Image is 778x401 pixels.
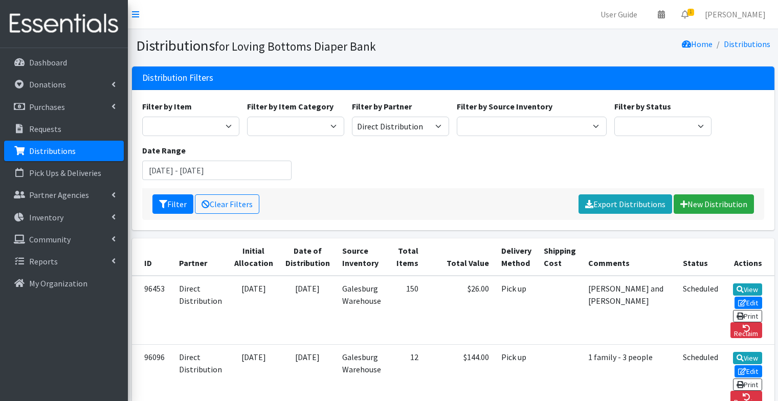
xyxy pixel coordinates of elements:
p: Dashboard [29,57,67,68]
a: Partner Agencies [4,185,124,205]
th: Total Value [425,238,495,276]
td: Galesburg Warehouse [336,276,387,345]
a: Requests [4,119,124,139]
h1: Distributions [136,37,450,55]
button: Filter [152,194,193,214]
a: Donations [4,74,124,95]
td: [DATE] [279,276,336,345]
small: for Loving Bottoms Diaper Bank [215,39,376,54]
td: 96453 [132,276,173,345]
td: 150 [387,276,425,345]
th: Total Items [387,238,425,276]
a: [PERSON_NAME] [697,4,774,25]
p: Distributions [29,146,76,156]
td: [DATE] [228,276,279,345]
th: Date of Distribution [279,238,336,276]
th: Source Inventory [336,238,387,276]
td: Pick up [495,276,538,345]
label: Filter by Status [614,100,671,113]
td: $26.00 [425,276,495,345]
p: Inventory [29,212,63,222]
p: Purchases [29,102,65,112]
th: Partner [173,238,228,276]
p: Reports [29,256,58,266]
a: Edit [735,297,762,309]
td: Scheduled [677,276,724,345]
a: Pick Ups & Deliveries [4,163,124,183]
th: Delivery Method [495,238,538,276]
a: Distributions [724,39,770,49]
p: Donations [29,79,66,90]
label: Filter by Item Category [247,100,334,113]
a: View [733,352,762,364]
a: Dashboard [4,52,124,73]
a: New Distribution [674,194,754,214]
a: Distributions [4,141,124,161]
td: [PERSON_NAME] and [PERSON_NAME] [582,276,677,345]
a: Export Distributions [579,194,672,214]
a: Print [733,378,762,391]
a: Reclaim [730,322,762,338]
th: ID [132,238,173,276]
a: Reports [4,251,124,272]
a: Print [733,310,762,322]
a: Home [682,39,713,49]
h3: Distribution Filters [142,73,213,83]
span: 1 [687,9,694,16]
p: Community [29,234,71,244]
a: Clear Filters [195,194,259,214]
img: HumanEssentials [4,7,124,41]
th: Actions [724,238,774,276]
a: Edit [735,365,762,377]
label: Filter by Source Inventory [457,100,552,113]
p: Pick Ups & Deliveries [29,168,101,178]
p: Partner Agencies [29,190,89,200]
a: Purchases [4,97,124,117]
td: Direct Distribution [173,276,228,345]
a: My Organization [4,273,124,294]
label: Filter by Partner [352,100,412,113]
a: View [733,283,762,296]
p: My Organization [29,278,87,288]
input: January 1, 2011 - December 31, 2011 [142,161,292,180]
a: Community [4,229,124,250]
a: Inventory [4,207,124,228]
p: Requests [29,124,61,134]
label: Filter by Item [142,100,192,113]
a: 1 [673,4,697,25]
th: Initial Allocation [228,238,279,276]
th: Status [677,238,724,276]
th: Comments [582,238,677,276]
a: User Guide [592,4,646,25]
th: Shipping Cost [538,238,582,276]
label: Date Range [142,144,186,157]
